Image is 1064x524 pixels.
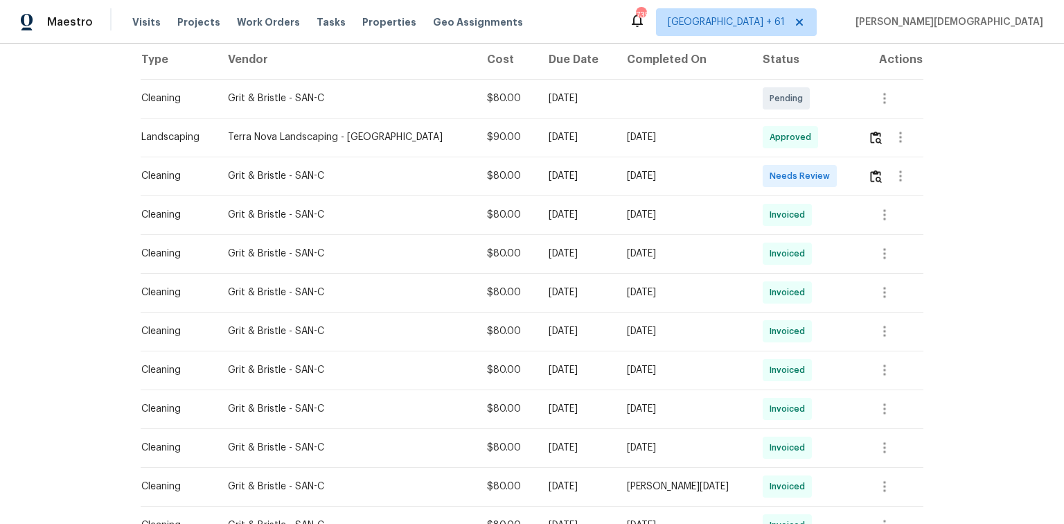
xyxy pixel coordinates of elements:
div: Grit & Bristle - SAN-C [228,169,465,183]
span: [GEOGRAPHIC_DATA] + 61 [668,15,785,29]
span: Invoiced [770,363,810,377]
div: Cleaning [141,480,206,494]
div: $80.00 [487,402,526,416]
div: $80.00 [487,208,526,222]
th: Type [141,40,217,79]
div: [DATE] [627,363,741,377]
div: [DATE] [627,247,741,261]
div: [DATE] [627,441,741,455]
span: Invoiced [770,402,810,416]
div: [DATE] [549,208,605,222]
div: Grit & Bristle - SAN-C [228,208,465,222]
div: Cleaning [141,286,206,299]
div: [DATE] [627,402,741,416]
span: Invoiced [770,441,810,455]
div: $90.00 [487,130,526,144]
div: Cleaning [141,247,206,261]
div: [PERSON_NAME][DATE] [627,480,741,494]
div: Grit & Bristle - SAN-C [228,402,465,416]
span: Maestro [47,15,93,29]
span: Invoiced [770,324,810,338]
span: Invoiced [770,286,810,299]
button: Review Icon [868,159,884,193]
div: [DATE] [627,130,741,144]
div: Landscaping [141,130,206,144]
div: Grit & Bristle - SAN-C [228,441,465,455]
div: [DATE] [627,286,741,299]
div: Cleaning [141,363,206,377]
div: [DATE] [549,402,605,416]
span: Tasks [317,17,346,27]
div: Grit & Bristle - SAN-C [228,480,465,494]
div: Grit & Bristle - SAN-C [228,91,465,105]
div: $80.00 [487,363,526,377]
div: [DATE] [549,480,605,494]
div: $80.00 [487,247,526,261]
th: Cost [476,40,538,79]
div: [DATE] [627,208,741,222]
div: Cleaning [141,169,206,183]
div: $80.00 [487,441,526,455]
th: Actions [857,40,923,79]
div: [DATE] [549,441,605,455]
div: Grit & Bristle - SAN-C [228,247,465,261]
span: Invoiced [770,480,810,494]
div: [DATE] [549,324,605,338]
span: Invoiced [770,208,810,222]
div: [DATE] [549,363,605,377]
div: [DATE] [549,169,605,183]
div: Cleaning [141,324,206,338]
span: Invoiced [770,247,810,261]
div: [DATE] [627,169,741,183]
span: Work Orders [237,15,300,29]
span: Approved [770,130,817,144]
div: Grit & Bristle - SAN-C [228,363,465,377]
img: Review Icon [870,131,882,144]
div: $80.00 [487,480,526,494]
span: Geo Assignments [433,15,523,29]
div: $80.00 [487,91,526,105]
div: $80.00 [487,169,526,183]
img: Review Icon [870,170,882,183]
div: [DATE] [549,286,605,299]
span: Needs Review [770,169,835,183]
div: Cleaning [141,441,206,455]
button: Review Icon [868,121,884,154]
th: Vendor [217,40,476,79]
span: [PERSON_NAME][DEMOGRAPHIC_DATA] [850,15,1043,29]
span: Pending [770,91,808,105]
th: Due Date [538,40,617,79]
div: Cleaning [141,91,206,105]
div: [DATE] [549,91,605,105]
div: Cleaning [141,208,206,222]
div: [DATE] [549,247,605,261]
span: Visits [132,15,161,29]
div: Grit & Bristle - SAN-C [228,324,465,338]
span: Properties [362,15,416,29]
th: Status [752,40,857,79]
div: [DATE] [549,130,605,144]
div: Grit & Bristle - SAN-C [228,286,465,299]
span: Projects [177,15,220,29]
div: Terra Nova Landscaping - [GEOGRAPHIC_DATA] [228,130,465,144]
div: 735 [636,8,646,22]
div: $80.00 [487,286,526,299]
div: [DATE] [627,324,741,338]
div: $80.00 [487,324,526,338]
div: Cleaning [141,402,206,416]
th: Completed On [616,40,752,79]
